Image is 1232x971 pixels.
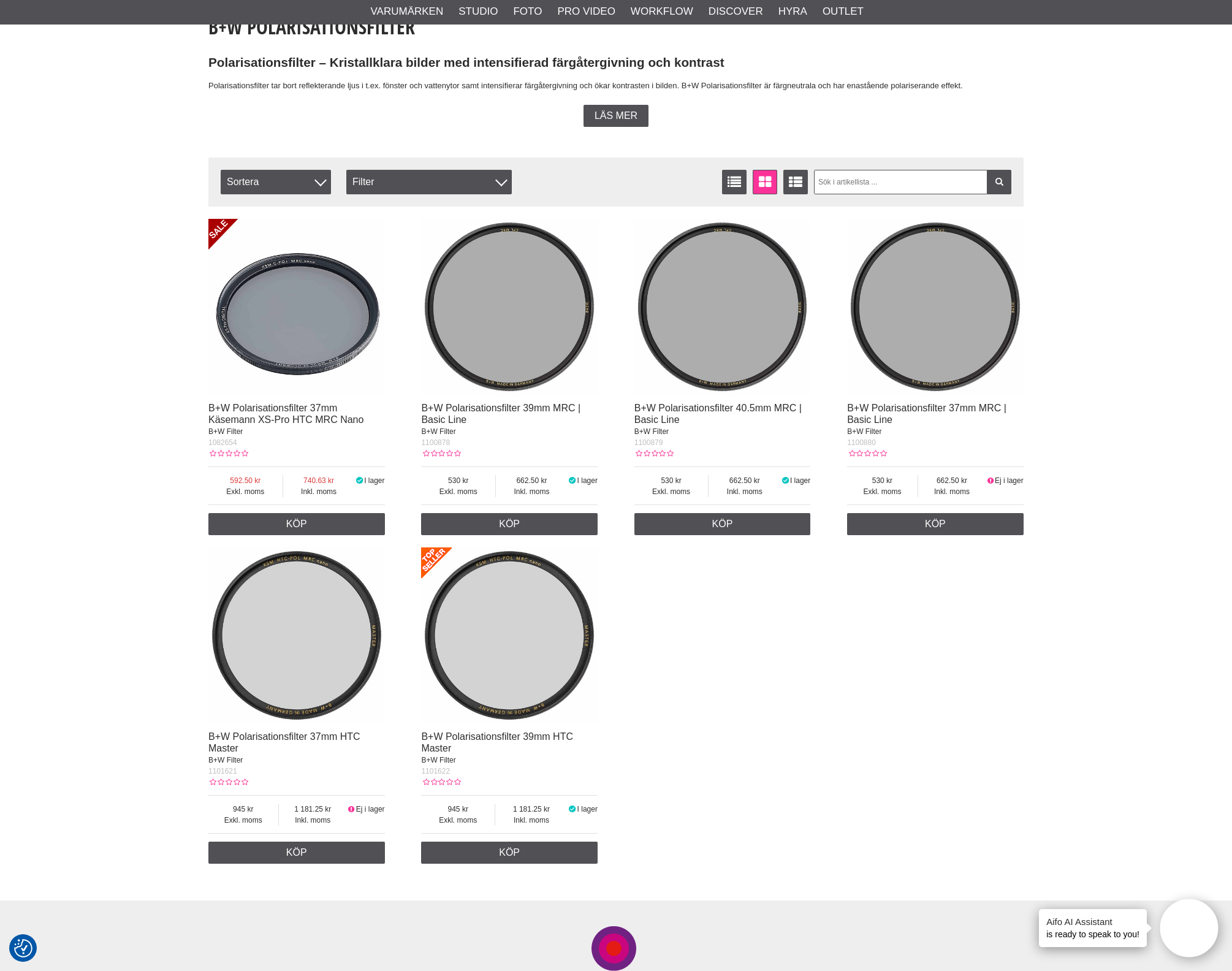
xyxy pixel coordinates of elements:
span: 530 [634,475,709,486]
span: 662.50 [709,475,780,486]
span: Inkl. moms [496,486,568,497]
span: Inkl. moms [918,486,986,497]
span: Ej i lager [356,805,385,813]
span: 1 181.25 [495,804,568,815]
span: I lager [790,476,810,485]
span: 1101622 [421,767,450,775]
img: B+W Polarisationsfilter 37mm MRC | Basic Line [847,219,1024,395]
a: Hyra [778,4,807,20]
div: Filter [346,170,512,194]
span: 662.50 [496,475,568,486]
p: Polarisationsfilter tar bort reflekterande ljus i t.ex. fönster och vattenytor samt intensifierar... [208,80,1024,93]
span: B+W Filter [208,756,243,764]
span: I lager [364,476,384,485]
a: Utökad listvisning [783,170,808,194]
span: 662.50 [918,475,986,486]
a: Discover [709,4,763,20]
span: 945 [208,804,278,815]
span: Sortera [221,170,331,194]
span: Exkl. moms [208,486,283,497]
span: Exkl. moms [208,815,278,826]
span: Inkl. moms [279,815,348,826]
a: Köp [634,513,811,535]
span: B+W Filter [421,427,455,436]
a: Köp [421,842,598,864]
span: 945 [421,804,495,815]
input: Sök i artikellista ... [814,170,1012,194]
span: Läs mer [595,110,637,121]
button: Samtyckesinställningar [14,937,32,959]
i: I lager [568,805,577,813]
img: Revisit consent button [14,939,32,958]
h4: Aifo AI Assistant [1046,915,1139,928]
span: Exkl. moms [421,815,495,826]
span: 530 [421,475,495,486]
img: B+W Polarisationsfilter 40.5mm MRC | Basic Line [634,219,811,395]
i: Ej i lager [347,805,356,813]
img: B+W Polarisationsfilter 39mm HTC Master [421,547,598,724]
span: B+W Filter [421,756,455,764]
div: Kundbetyg: 0 [847,448,886,459]
a: Filtrera [987,170,1011,194]
span: Inkl. moms [709,486,780,497]
img: B+W Polarisationsfilter 37mm Käsemann XS-Pro HTC MRC Nano [208,219,385,395]
div: Kundbetyg: 0 [208,448,248,459]
span: Exkl. moms [847,486,918,497]
span: 1101621 [208,767,237,775]
a: Köp [847,513,1024,535]
span: I lager [577,805,598,813]
div: Kundbetyg: 0 [421,448,460,459]
i: I lager [354,476,364,485]
a: Köp [208,842,385,864]
div: Kundbetyg: 0 [421,777,460,788]
img: B+W Polarisationsfilter 37mm HTC Master [208,547,385,724]
a: Varumärken [371,4,444,20]
div: Kundbetyg: 0 [634,448,674,459]
a: B+W Polarisationsfilter 39mm MRC | Basic Line [421,403,580,425]
span: Inkl. moms [283,486,355,497]
div: Kundbetyg: 0 [208,777,248,788]
span: 1100878 [421,438,450,447]
img: B+W Polarisationsfilter 39mm MRC | Basic Line [421,219,598,395]
div: is ready to speak to you! [1039,909,1147,947]
a: B+W Polarisationsfilter 40.5mm MRC | Basic Line [634,403,802,425]
i: I lager [568,476,577,485]
span: B+W Filter [208,427,243,436]
span: B+W Filter [634,427,669,436]
span: 740.63 [283,475,355,486]
a: Fönstervisning [753,170,777,194]
a: Foto [513,4,542,20]
i: Ej i lager [986,476,995,485]
h1: B+W Polarisationsfilter [208,13,1024,40]
span: Exkl. moms [421,486,495,497]
span: 1100879 [634,438,663,447]
span: 592.50 [208,475,283,486]
i: I lager [780,476,790,485]
a: Listvisning [722,170,747,194]
a: B+W Polarisationsfilter 37mm MRC | Basic Line [847,403,1006,425]
h2: Polarisationsfilter – Kristallklara bilder med intensifierad färgåtergivning och kontrast [208,54,1024,72]
a: Outlet [823,4,864,20]
span: 1082654 [208,438,237,447]
span: I lager [577,476,598,485]
span: Exkl. moms [634,486,709,497]
span: Inkl. moms [495,815,568,826]
a: Pro Video [557,4,615,20]
a: B+W Polarisationsfilter 37mm HTC Master [208,731,360,753]
span: 1 181.25 [279,804,348,815]
a: B+W Polarisationsfilter 37mm Käsemann XS-Pro HTC MRC Nano [208,403,363,425]
a: B+W Polarisationsfilter 39mm HTC Master [421,731,573,753]
span: B+W Filter [847,427,881,436]
span: 530 [847,475,918,486]
a: Köp [208,513,385,535]
a: Studio [458,4,498,20]
a: Köp [421,513,598,535]
span: 1100880 [847,438,876,447]
a: Workflow [631,4,693,20]
span: Ej i lager [995,476,1024,485]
